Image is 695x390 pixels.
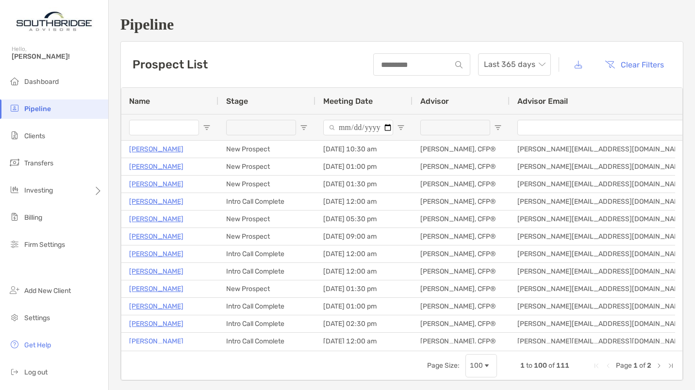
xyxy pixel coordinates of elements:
div: [DATE] 01:30 pm [315,176,413,193]
span: [PERSON_NAME]! [12,52,102,61]
button: Open Filter Menu [494,124,502,131]
div: First Page [593,362,600,370]
span: Stage [226,97,248,106]
button: Open Filter Menu [203,124,211,131]
a: [PERSON_NAME] [129,195,183,208]
img: clients icon [9,130,20,141]
button: Clear Filters [597,54,671,75]
a: [PERSON_NAME] [129,283,183,295]
a: [PERSON_NAME] [129,230,183,243]
span: Page [616,361,632,370]
span: 1 [633,361,638,370]
span: of [639,361,645,370]
div: Intro Call Complete [218,333,315,350]
img: input icon [455,61,463,68]
img: get-help icon [9,339,20,350]
input: Name Filter Input [129,120,199,135]
input: Meeting Date Filter Input [323,120,393,135]
span: Transfers [24,159,53,167]
span: Advisor Email [517,97,568,106]
img: dashboard icon [9,75,20,87]
span: Get Help [24,341,51,349]
div: Intro Call Complete [218,298,315,315]
div: [PERSON_NAME], CFP® [413,176,510,193]
a: [PERSON_NAME] [129,300,183,312]
a: [PERSON_NAME] [129,143,183,155]
span: Advisor [420,97,449,106]
span: Billing [24,213,42,222]
div: Page Size [465,354,497,377]
div: [PERSON_NAME], CFP® [413,298,510,315]
div: [PERSON_NAME], CFP® [413,263,510,280]
a: [PERSON_NAME] [129,248,183,260]
div: New Prospect [218,228,315,245]
span: Firm Settings [24,241,65,249]
div: [DATE] 09:00 am [315,228,413,245]
span: 111 [556,361,569,370]
span: 1 [520,361,525,370]
div: [DATE] 02:30 pm [315,315,413,332]
a: [PERSON_NAME] [129,335,183,347]
div: [PERSON_NAME], CFP® [413,280,510,297]
span: Clients [24,132,45,140]
div: [PERSON_NAME], CFP® [413,193,510,210]
div: New Prospect [218,280,315,297]
h1: Pipeline [120,16,683,33]
span: Settings [24,314,50,322]
img: settings icon [9,311,20,323]
a: [PERSON_NAME] [129,318,183,330]
img: firm-settings icon [9,238,20,250]
span: Meeting Date [323,97,373,106]
div: [DATE] 12:00 am [315,245,413,262]
img: pipeline icon [9,102,20,114]
span: Name [129,97,150,106]
h3: Prospect List [132,58,208,71]
span: 100 [534,361,547,370]
span: Log out [24,368,48,376]
div: [DATE] 01:00 pm [315,298,413,315]
div: [DATE] 12:00 am [315,263,413,280]
div: [PERSON_NAME], CFP® [413,228,510,245]
button: Open Filter Menu [300,124,308,131]
img: investing icon [9,184,20,195]
div: Next Page [655,362,663,370]
div: New Prospect [218,176,315,193]
div: Intro Call Complete [218,245,315,262]
div: New Prospect [218,141,315,158]
a: [PERSON_NAME] [129,178,183,190]
div: New Prospect [218,158,315,175]
div: [PERSON_NAME], CFP® [413,245,510,262]
img: logout icon [9,366,20,377]
img: add_new_client icon [9,284,20,296]
span: Dashboard [24,78,59,86]
div: [DATE] 12:00 am [315,193,413,210]
div: [DATE] 10:30 am [315,141,413,158]
div: [PERSON_NAME], CFP® [413,211,510,227]
a: [PERSON_NAME] [129,213,183,225]
div: [DATE] 05:30 pm [315,211,413,227]
span: Investing [24,186,53,195]
a: [PERSON_NAME] [129,161,183,173]
div: Previous Page [604,362,612,370]
a: [PERSON_NAME] [129,265,183,277]
div: [PERSON_NAME], CFP® [413,158,510,175]
div: Intro Call Complete [218,193,315,210]
button: Open Filter Menu [397,124,405,131]
span: 2 [647,361,651,370]
div: [PERSON_NAME], CFP® [413,315,510,332]
img: Zoe Logo [12,4,97,39]
span: Add New Client [24,287,71,295]
span: to [526,361,532,370]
